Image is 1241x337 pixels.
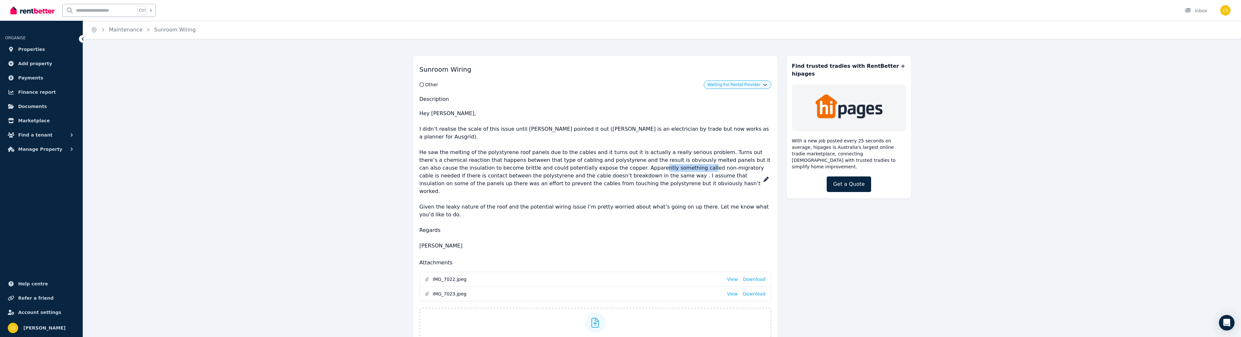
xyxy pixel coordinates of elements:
[827,176,871,192] a: Get a Quote
[743,276,766,283] a: Download
[420,107,771,252] p: Hey [PERSON_NAME], I didn’t realise the scale of this issue until [PERSON_NAME] pointed it out ([...
[5,292,78,305] a: Refer a friend
[425,81,438,88] div: Other
[83,21,203,39] nav: Breadcrumb
[5,71,78,84] a: Payments
[150,8,152,13] span: k
[5,114,78,127] a: Marketplace
[5,36,26,40] span: ORGANISE
[23,324,66,332] span: [PERSON_NAME]
[18,308,61,316] span: Account settings
[5,277,78,290] a: Help centre
[5,43,78,56] a: Properties
[8,323,18,333] img: Clinton Smith
[433,291,722,297] span: IMG_7023.jpeg
[137,6,147,15] span: Ctrl
[727,276,738,283] a: View
[18,102,47,110] span: Documents
[708,82,767,87] button: Waiting For Rental Provider
[18,280,48,288] span: Help centre
[1185,7,1207,14] div: Inbox
[10,6,55,15] img: RentBetter
[420,259,771,267] h2: Attachments
[5,100,78,113] a: Documents
[5,128,78,141] button: Find a tenant
[1219,315,1235,331] div: Open Intercom Messenger
[18,294,54,302] span: Refer a friend
[792,138,906,170] p: With a new job posted every 25 seconds on average, hipages is Australia's largest online tradie m...
[5,86,78,99] a: Finance report
[433,276,722,283] span: IMG_7022.jpeg
[18,145,62,153] span: Manage Property
[727,291,738,297] a: View
[18,131,53,139] span: Find a tenant
[1220,5,1231,16] img: Clinton Smith
[420,62,771,77] h1: Sunroom Wiring
[420,95,771,103] h2: Description
[5,143,78,156] button: Manage Property
[5,57,78,70] a: Add property
[792,62,906,78] h3: Find trusted tradies with RentBetter + hipages
[18,60,52,67] span: Add property
[109,27,142,33] a: Maintenance
[18,45,45,53] span: Properties
[154,27,196,33] a: Sunroom Wiring
[18,88,56,96] span: Finance report
[743,291,766,297] a: Download
[815,90,883,123] img: Trades & Maintenance
[18,74,43,82] span: Payments
[708,82,760,87] span: Waiting For Rental Provider
[5,306,78,319] a: Account settings
[18,117,50,125] span: Marketplace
